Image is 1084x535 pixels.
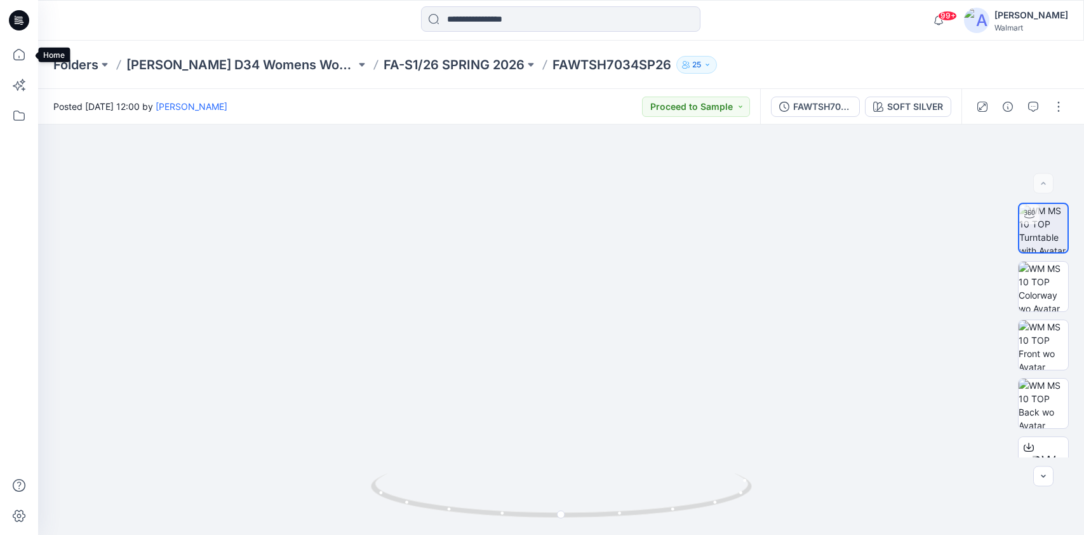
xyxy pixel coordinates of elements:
div: Walmart [994,23,1068,32]
img: WM MS 10 TOP Turntable with Avatar [1019,204,1067,252]
span: 99+ [938,11,957,21]
span: BW [1031,450,1056,473]
a: [PERSON_NAME] [156,101,227,112]
p: 25 [692,58,701,72]
button: FAWTSH7034SP26 [771,97,860,117]
div: FAWTSH7034SP26 [793,100,852,114]
div: [PERSON_NAME] [994,8,1068,23]
img: WM MS 10 TOP Front wo Avatar [1019,320,1068,370]
a: [PERSON_NAME] D34 Womens Wovens [126,56,356,74]
button: Details [998,97,1018,117]
button: SOFT SILVER [865,97,951,117]
a: FA-S1/26 SPRING 2026 [384,56,525,74]
img: WM MS 10 TOP Back wo Avatar [1019,379,1068,428]
img: WM MS 10 TOP Colorway wo Avatar [1019,262,1068,311]
button: 25 [676,56,717,74]
span: Posted [DATE] 12:00 by [53,100,227,113]
a: Folders [53,56,98,74]
img: avatar [964,8,989,33]
p: FAWTSH7034SP26 [552,56,671,74]
div: SOFT SILVER [887,100,943,114]
img: eyJhbGciOiJIUzI1NiIsImtpZCI6IjAiLCJzbHQiOiJzZXMiLCJ0eXAiOiJKV1QifQ.eyJkYXRhIjp7InR5cGUiOiJzdG9yYW... [114,22,1008,535]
